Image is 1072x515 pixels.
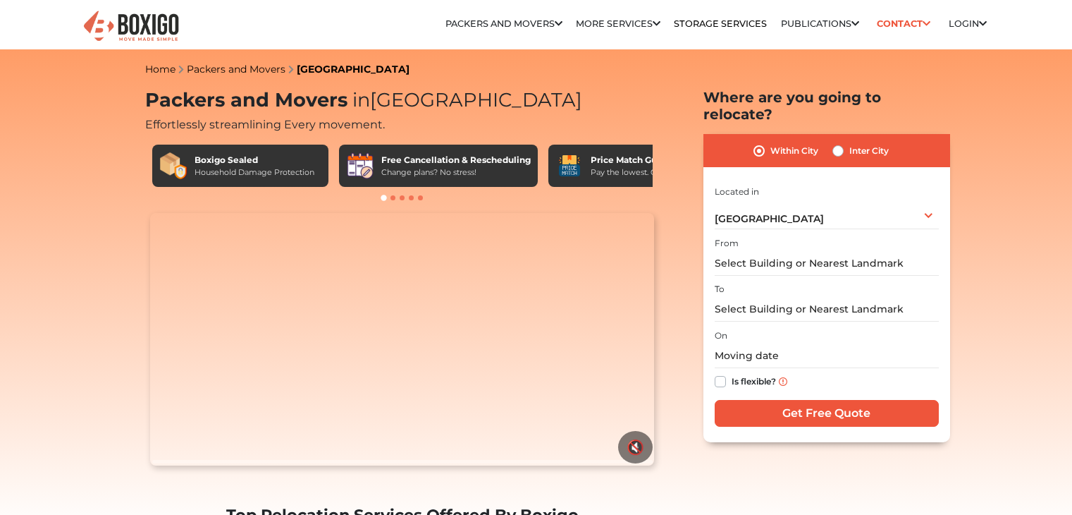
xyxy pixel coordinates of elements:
[715,283,725,296] label: To
[381,154,531,166] div: Free Cancellation & Rescheduling
[445,18,562,29] a: Packers and Movers
[715,344,939,368] input: Moving date
[779,377,787,386] img: info
[618,431,653,464] button: 🔇
[715,186,759,198] label: Located in
[715,212,824,225] span: [GEOGRAPHIC_DATA]
[873,13,935,35] a: Contact
[346,152,374,180] img: Free Cancellation & Rescheduling
[770,143,818,159] label: Within City
[195,154,314,166] div: Boxigo Sealed
[145,89,660,112] h1: Packers and Movers
[159,152,187,180] img: Boxigo Sealed
[381,166,531,178] div: Change plans? No stress!
[781,18,859,29] a: Publications
[145,63,175,75] a: Home
[715,329,727,342] label: On
[352,88,370,111] span: in
[187,63,285,75] a: Packers and Movers
[297,63,409,75] a: [GEOGRAPHIC_DATA]
[674,18,767,29] a: Storage Services
[576,18,660,29] a: More services
[732,373,776,388] label: Is flexible?
[591,166,698,178] div: Pay the lowest. Guaranteed!
[347,88,582,111] span: [GEOGRAPHIC_DATA]
[715,400,939,427] input: Get Free Quote
[703,89,950,123] h2: Where are you going to relocate?
[591,154,698,166] div: Price Match Guarantee
[949,18,987,29] a: Login
[150,213,654,466] video: Your browser does not support the video tag.
[555,152,584,180] img: Price Match Guarantee
[715,297,939,322] input: Select Building or Nearest Landmark
[82,9,180,44] img: Boxigo
[849,143,889,159] label: Inter City
[195,166,314,178] div: Household Damage Protection
[715,251,939,276] input: Select Building or Nearest Landmark
[715,237,739,250] label: From
[145,118,385,131] span: Effortlessly streamlining Every movement.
